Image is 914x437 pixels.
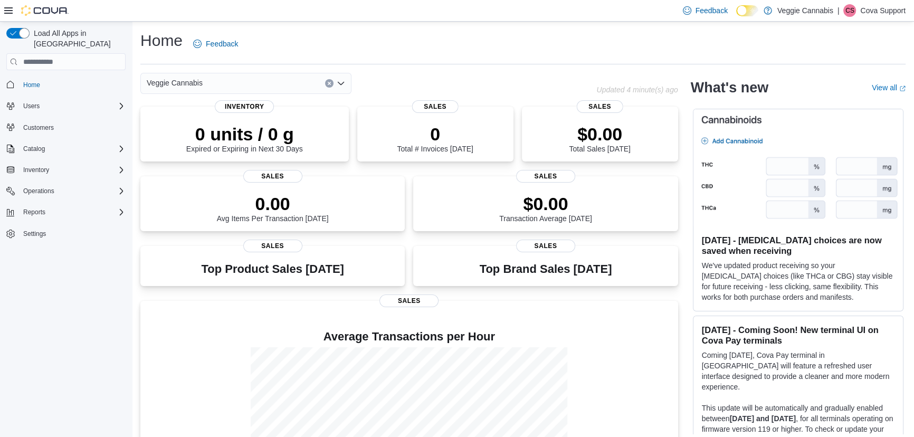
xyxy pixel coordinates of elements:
[21,5,69,16] img: Cova
[19,79,44,91] a: Home
[397,123,473,145] p: 0
[19,206,126,218] span: Reports
[397,123,473,153] div: Total # Invoices [DATE]
[23,145,45,153] span: Catalog
[736,5,758,16] input: Dark Mode
[19,121,126,134] span: Customers
[19,185,59,197] button: Operations
[19,227,126,240] span: Settings
[206,39,238,49] span: Feedback
[23,123,54,132] span: Customers
[777,4,833,17] p: Veggie Cannabis
[837,4,840,17] p: |
[516,240,575,252] span: Sales
[217,193,329,214] p: 0.00
[217,193,329,223] div: Avg Items Per Transaction [DATE]
[201,263,344,275] h3: Top Product Sales [DATE]
[19,100,44,112] button: Users
[516,170,575,183] span: Sales
[2,226,130,241] button: Settings
[19,185,126,197] span: Operations
[186,123,303,153] div: Expired or Expiring in Next 30 Days
[872,83,906,92] a: View allExternal link
[30,28,126,49] span: Load All Apps in [GEOGRAPHIC_DATA]
[140,30,183,51] h1: Home
[19,78,126,91] span: Home
[19,164,126,176] span: Inventory
[2,120,130,135] button: Customers
[19,100,126,112] span: Users
[845,4,854,17] span: CS
[860,4,906,17] p: Cova Support
[899,85,906,92] svg: External link
[23,187,54,195] span: Operations
[337,79,345,88] button: Open list of options
[19,206,50,218] button: Reports
[569,123,630,145] p: $0.00
[412,100,459,113] span: Sales
[843,4,856,17] div: Cova Support
[19,142,126,155] span: Catalog
[2,163,130,177] button: Inventory
[186,123,303,145] p: 0 units / 0 g
[480,263,612,275] h3: Top Brand Sales [DATE]
[702,235,894,256] h3: [DATE] - [MEDICAL_DATA] choices are now saved when receiving
[596,85,678,94] p: Updated 4 minute(s) ago
[736,16,737,17] span: Dark Mode
[702,325,894,346] h3: [DATE] - Coming Soon! New terminal UI on Cova Pay terminals
[23,166,49,174] span: Inventory
[730,414,796,423] strong: [DATE] and [DATE]
[499,193,592,223] div: Transaction Average [DATE]
[691,79,768,96] h2: What's new
[23,208,45,216] span: Reports
[576,100,623,113] span: Sales
[379,294,439,307] span: Sales
[147,77,203,89] span: Veggie Cannabis
[325,79,334,88] button: Clear input
[499,193,592,214] p: $0.00
[19,227,50,240] a: Settings
[243,170,302,183] span: Sales
[2,205,130,220] button: Reports
[149,330,670,343] h4: Average Transactions per Hour
[19,142,49,155] button: Catalog
[19,121,58,134] a: Customers
[215,100,274,113] span: Inventory
[702,350,894,392] p: Coming [DATE], Cova Pay terminal in [GEOGRAPHIC_DATA] will feature a refreshed user interface des...
[6,72,126,269] nav: Complex example
[569,123,630,153] div: Total Sales [DATE]
[2,99,130,113] button: Users
[23,102,40,110] span: Users
[189,33,242,54] a: Feedback
[2,184,130,198] button: Operations
[23,230,46,238] span: Settings
[2,141,130,156] button: Catalog
[2,77,130,92] button: Home
[243,240,302,252] span: Sales
[23,81,40,89] span: Home
[702,260,894,302] p: We've updated product receiving so your [MEDICAL_DATA] choices (like THCa or CBG) stay visible fo...
[696,5,728,16] span: Feedback
[19,164,53,176] button: Inventory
